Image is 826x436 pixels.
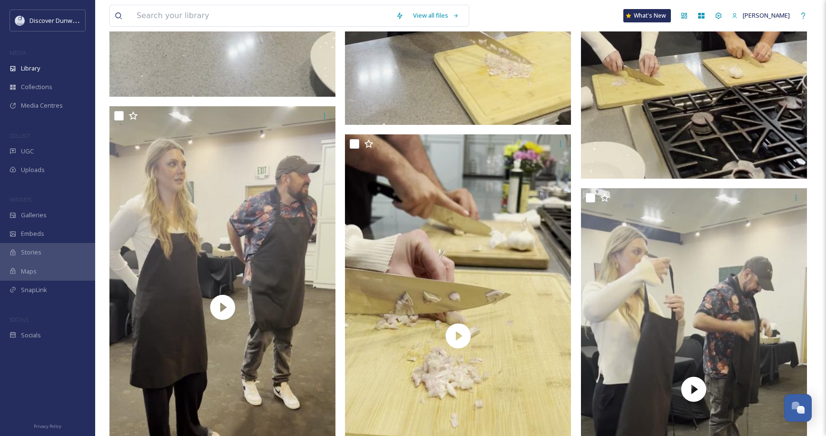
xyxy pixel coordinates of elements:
span: Media Centres [21,101,63,110]
span: Uploads [21,165,45,174]
a: View all files [408,6,464,25]
a: Privacy Policy [34,420,61,431]
span: Discover Dunwoody [29,16,87,25]
span: Socials [21,331,41,340]
span: UGC [21,147,34,156]
span: Collections [21,82,52,91]
input: Search your library [132,5,391,26]
span: Privacy Policy [34,423,61,429]
span: WIDGETS [10,196,31,203]
span: Galleries [21,211,47,220]
span: Maps [21,267,37,276]
span: Embeds [21,229,44,238]
span: COLLECT [10,132,30,139]
a: What's New [623,9,671,22]
img: 696246f7-25b9-4a35-beec-0db6f57a4831.png [15,16,25,25]
span: SnapLink [21,285,47,294]
span: [PERSON_NAME] [743,11,790,20]
a: [PERSON_NAME] [727,6,795,25]
span: MEDIA [10,49,26,56]
span: Library [21,64,40,73]
span: SOCIALS [10,316,29,323]
span: Stories [21,248,41,257]
button: Open Chat [784,394,812,422]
